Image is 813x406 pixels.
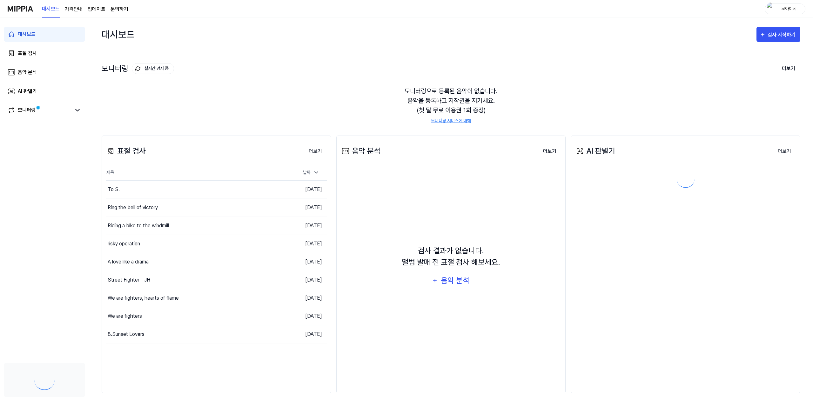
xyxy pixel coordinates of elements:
[108,258,149,266] div: A love like a drama
[18,106,36,114] div: 모니터링
[272,198,327,216] td: [DATE]
[272,180,327,198] td: [DATE]
[18,30,36,38] div: 대시보드
[272,271,327,289] td: [DATE]
[108,240,140,248] div: risky operation
[767,3,775,15] img: profile
[18,88,37,95] div: AI 판별기
[108,186,120,193] div: To S.
[765,3,805,14] button: profile모아이시
[108,330,144,338] div: 8.Sunset Lovers
[102,79,800,132] div: 모니터링으로 등록된 음악이 없습니다. 음악을 등록하고 저작권을 지키세요. (첫 달 무료 이용권 1회 증정)
[108,276,150,284] div: Street Fighter - JH
[768,31,797,39] div: 검사 시작하기
[42,0,60,18] a: 대시보드
[272,235,327,253] td: [DATE]
[300,167,322,178] div: 날짜
[575,145,615,157] div: AI 판별기
[402,245,500,268] div: 검사 결과가 없습니다. 앨범 발매 전 표절 검사 해보세요.
[340,145,380,157] div: 음악 분석
[272,325,327,343] td: [DATE]
[102,63,174,74] div: 모니터링
[272,253,327,271] td: [DATE]
[132,63,174,74] button: 실시간 검사 중
[776,5,801,12] div: 모아이시
[108,222,169,230] div: Riding a bike to the windmill
[65,5,83,13] button: 가격안내
[106,165,272,180] th: 제목
[538,145,561,158] button: 더보기
[272,289,327,307] td: [DATE]
[108,294,179,302] div: We are fighters, hearts of flame
[8,106,71,114] a: 모니터링
[272,307,327,325] td: [DATE]
[108,204,158,211] div: Ring the bell of victory
[304,145,327,158] button: 더보기
[106,145,146,157] div: 표절 검사
[428,273,474,288] button: 음악 분석
[4,65,85,80] a: 음악 분석
[4,27,85,42] a: 대시보드
[440,275,470,287] div: 음악 분석
[4,84,85,99] a: AI 판별기
[4,46,85,61] a: 표절 검사
[272,216,327,235] td: [DATE]
[135,66,141,72] img: monitoring Icon
[756,27,800,42] button: 검사 시작하기
[431,117,471,124] a: 모니터링 서비스에 대해
[777,62,800,75] button: 더보기
[108,312,142,320] div: We are fighters
[88,5,105,13] a: 업데이트
[111,5,128,13] a: 문의하기
[102,24,135,44] div: 대시보드
[773,145,796,158] button: 더보기
[18,50,37,57] div: 표절 검사
[18,69,37,76] div: 음악 분석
